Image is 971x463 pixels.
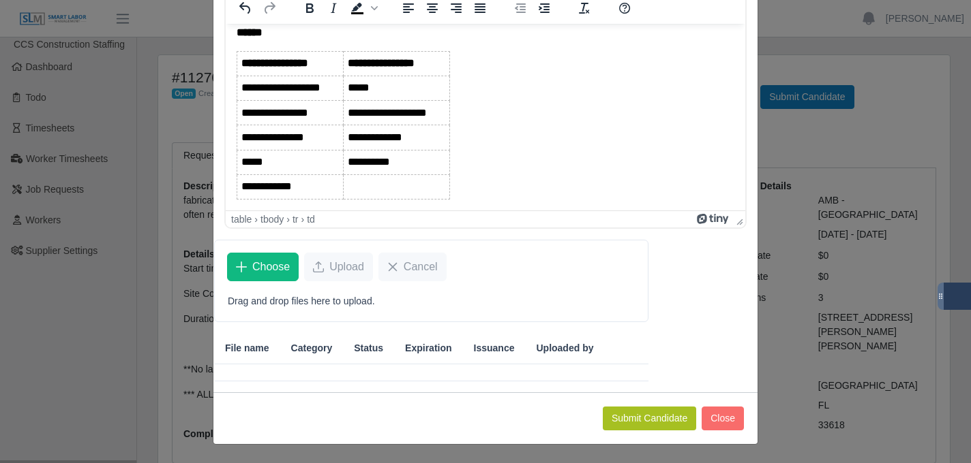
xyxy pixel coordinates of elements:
div: › [301,214,305,225]
a: Powered by Tiny [697,214,731,225]
button: Choose [227,253,299,281]
iframe: Rich Text Area [226,24,745,210]
div: table [231,214,252,225]
p: Drag and drop files here to upload. [228,294,635,308]
button: Upload [304,253,373,281]
button: Cancel [378,253,447,281]
span: Cancel [404,259,438,275]
span: Uploaded by [536,341,593,355]
span: Status [354,341,383,355]
span: Issuance [474,341,515,355]
div: tbody [260,214,284,225]
span: Upload [329,259,364,275]
button: Close [702,406,744,430]
div: Press the Up and Down arrow keys to resize the editor. [731,211,745,227]
div: td [307,214,315,225]
div: › [254,214,258,225]
button: Submit Candidate [603,406,696,430]
span: File name [225,341,269,355]
div: › [286,214,290,225]
span: Expiration [405,341,451,355]
span: Category [291,341,333,355]
div: tr [293,214,299,225]
span: Choose [252,259,290,275]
